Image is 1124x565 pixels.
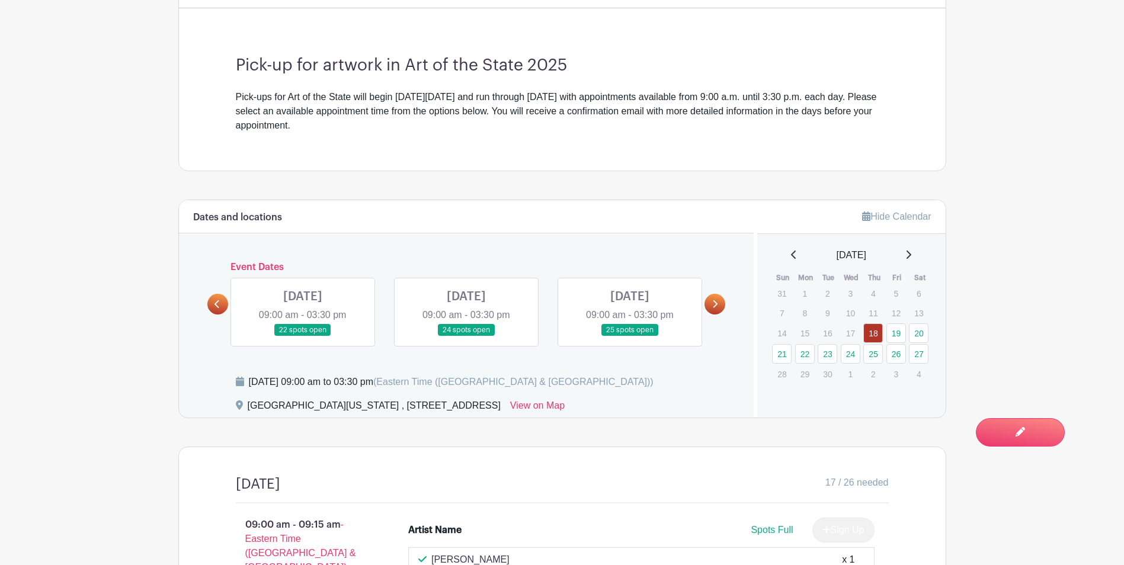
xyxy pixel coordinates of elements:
div: Artist Name [408,523,462,537]
th: Thu [863,272,886,284]
a: 22 [795,344,815,364]
span: (Eastern Time ([GEOGRAPHIC_DATA] & [GEOGRAPHIC_DATA])) [373,377,654,387]
p: 11 [863,304,883,322]
a: 21 [772,344,792,364]
span: Spots Full [751,525,793,535]
p: 9 [818,304,837,322]
h3: Pick-up for artwork in Art of the State 2025 [236,56,889,76]
a: 27 [909,344,928,364]
p: 3 [886,365,906,383]
p: 15 [795,324,815,342]
p: 3 [841,284,860,303]
th: Tue [817,272,840,284]
p: 10 [841,304,860,322]
a: 25 [863,344,883,364]
a: 19 [886,323,906,343]
span: 17 / 26 needed [825,476,889,490]
h6: Dates and locations [193,212,282,223]
p: 7 [772,304,792,322]
p: 4 [909,365,928,383]
a: 20 [909,323,928,343]
p: 14 [772,324,792,342]
p: 1 [795,284,815,303]
th: Sun [771,272,795,284]
th: Sat [908,272,931,284]
div: [GEOGRAPHIC_DATA][US_STATE] , [STREET_ADDRESS] [248,399,501,418]
p: 5 [886,284,906,303]
p: 4 [863,284,883,303]
p: 8 [795,304,815,322]
p: 1 [841,365,860,383]
h4: [DATE] [236,476,280,493]
a: 23 [818,344,837,364]
span: [DATE] [837,248,866,262]
p: 29 [795,365,815,383]
th: Wed [840,272,863,284]
p: 16 [818,324,837,342]
th: Mon [795,272,818,284]
a: 18 [863,323,883,343]
a: Hide Calendar [862,211,931,221]
a: View on Map [510,399,565,418]
p: 13 [909,304,928,322]
th: Fri [886,272,909,284]
a: 26 [886,344,906,364]
p: 17 [841,324,860,342]
a: 24 [841,344,860,364]
p: 2 [818,284,837,303]
h6: Event Dates [228,262,705,273]
p: 28 [772,365,792,383]
p: 31 [772,284,792,303]
div: [DATE] 09:00 am to 03:30 pm [249,375,654,389]
p: 6 [909,284,928,303]
p: 12 [886,304,906,322]
div: Pick-ups for Art of the State will begin [DATE][DATE] and run through [DATE] with appointments av... [236,90,889,133]
p: 30 [818,365,837,383]
p: 2 [863,365,883,383]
